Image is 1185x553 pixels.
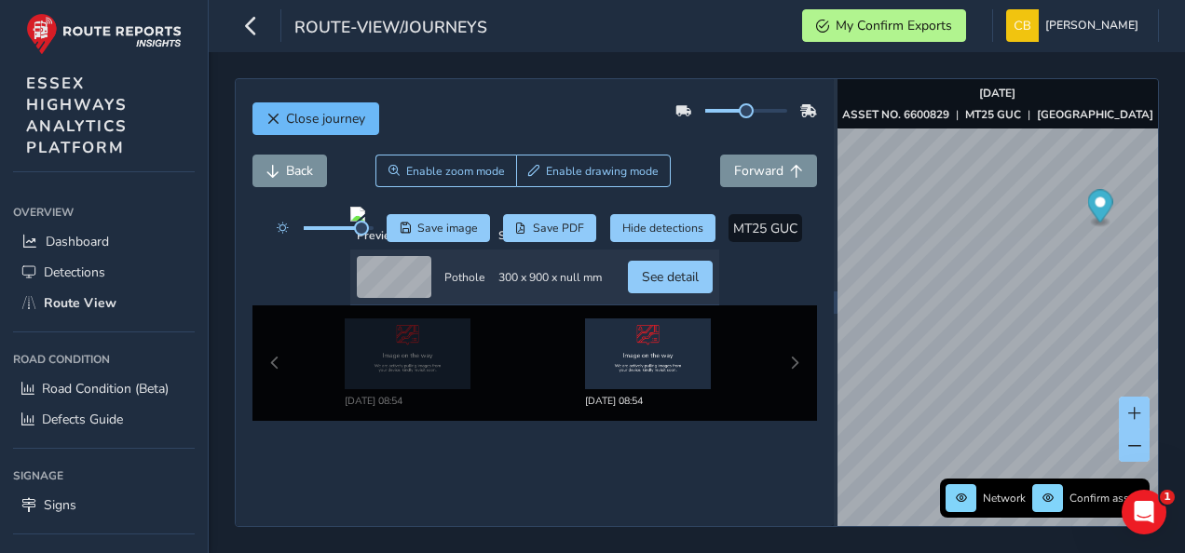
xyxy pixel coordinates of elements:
span: Detections [44,263,105,281]
a: Route View [13,288,195,318]
button: Draw [516,155,672,187]
button: Back [252,155,327,187]
span: route-view/journeys [294,16,487,42]
div: Map marker [1087,190,1112,228]
span: Back [286,162,313,180]
div: Overview [13,198,195,226]
span: Road Condition (Beta) [42,380,169,398]
a: Defects Guide [13,404,195,435]
button: Zoom [375,155,516,187]
img: Thumbnail frame [345,318,470,389]
button: Forward [720,155,817,187]
div: | | [842,107,1153,122]
a: Road Condition (Beta) [13,373,195,404]
div: Signage [13,462,195,490]
a: Dashboard [13,226,195,257]
span: 1 [1160,490,1175,505]
span: ESSEX HIGHWAYS ANALYTICS PLATFORM [26,73,128,158]
div: [DATE] 08:54 [585,394,725,408]
strong: MT25 GUC [965,107,1021,122]
span: Signs [44,496,76,514]
img: diamond-layout [1006,9,1039,42]
button: My Confirm Exports [802,9,966,42]
span: Enable drawing mode [546,164,659,179]
span: Confirm assets [1069,491,1144,506]
span: [PERSON_NAME] [1045,9,1138,42]
span: Save image [417,221,478,236]
span: Network [983,491,1026,506]
button: Save [387,214,490,242]
button: Hide detections [610,214,716,242]
img: rr logo [26,13,182,55]
span: MT25 GUC [733,220,797,237]
span: Save PDF [533,221,584,236]
a: Detections [13,257,195,288]
strong: [DATE] [979,86,1015,101]
button: See detail [628,261,713,293]
span: Defects Guide [42,411,123,428]
div: [DATE] 08:54 [345,394,484,408]
button: Close journey [252,102,379,135]
span: See detail [642,268,699,286]
button: [PERSON_NAME] [1006,9,1145,42]
span: Hide detections [622,221,703,236]
div: Road Condition [13,345,195,373]
strong: [GEOGRAPHIC_DATA] [1037,107,1153,122]
button: PDF [503,214,597,242]
span: Forward [734,162,783,180]
span: My Confirm Exports [836,17,952,34]
img: Thumbnail frame [585,318,711,389]
span: Close journey [286,110,365,128]
span: Enable zoom mode [406,164,505,179]
td: Pothole [438,250,492,305]
strong: ASSET NO. 6600829 [842,107,949,122]
span: Route View [44,294,116,312]
iframe: Intercom live chat [1122,490,1166,534]
td: 300 x 900 x null mm [492,250,608,305]
a: Signs [13,490,195,520]
span: Dashboard [46,233,109,250]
